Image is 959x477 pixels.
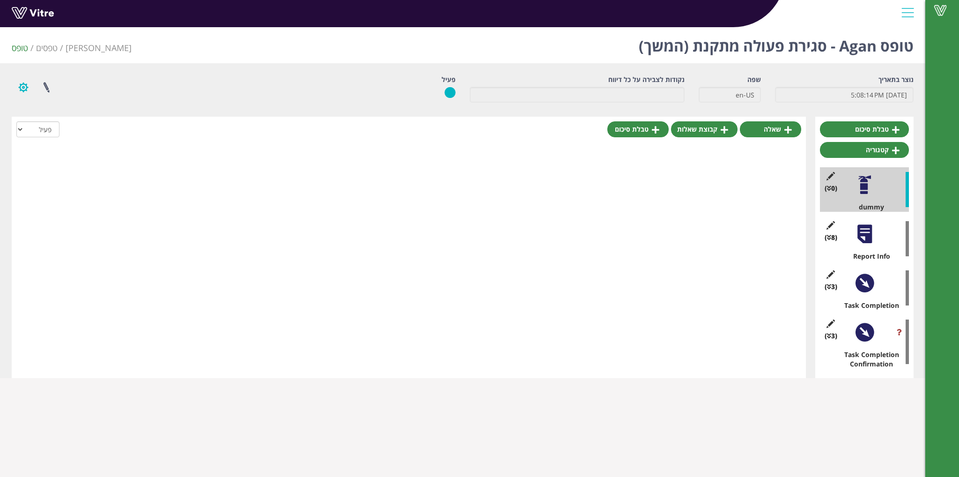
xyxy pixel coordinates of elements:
[740,121,801,137] a: שאלה
[825,233,837,242] span: (8 )
[820,142,909,158] a: קטגוריה
[825,331,837,341] span: (3 )
[608,75,685,84] label: נקודות לצבירה על כל דיווח
[820,121,909,137] a: טבלת סיכום
[827,202,909,212] div: dummy
[827,252,909,261] div: Report Info
[12,42,36,54] li: טופס
[444,87,456,98] img: yes
[671,121,738,137] a: קבוצת שאלות
[827,301,909,310] div: Task Completion
[66,42,132,53] span: 379
[825,184,837,193] span: (0 )
[639,23,914,63] h1: טופס Agan - סגירת פעולה מתקנת (המשך)
[878,75,914,84] label: נוצר בתאריך
[825,282,837,291] span: (3 )
[442,75,456,84] label: פעיל
[827,350,909,369] div: Task Completion Confirmation
[607,121,669,137] a: טבלת סיכום
[747,75,761,84] label: שפה
[36,42,58,53] a: טפסים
